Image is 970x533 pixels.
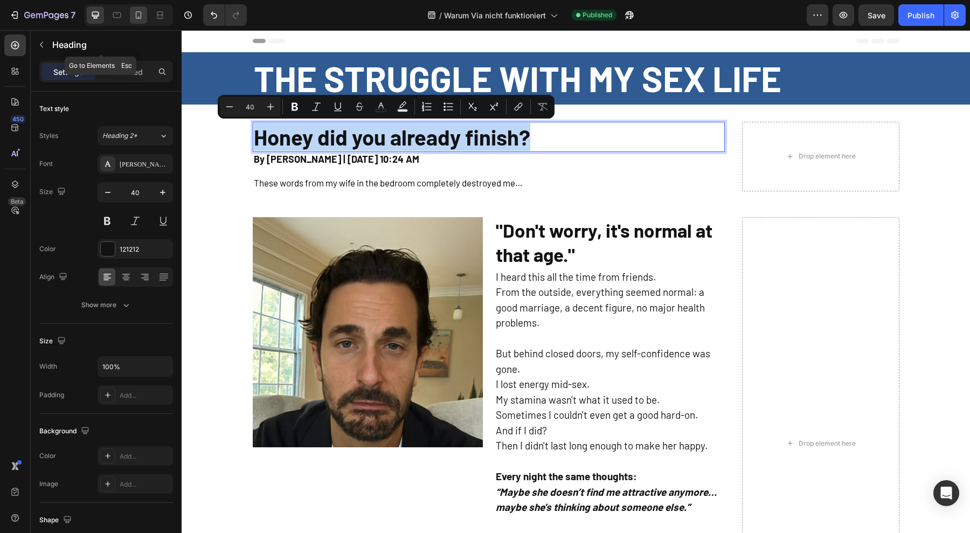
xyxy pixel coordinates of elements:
div: Size [39,185,68,199]
span: / [439,10,442,21]
p: 7 [71,9,75,22]
div: Align [39,270,70,285]
span: Heading 2* [102,131,137,141]
span: Published [583,10,612,20]
h2: "Don't worry, it's normal at that age." [313,187,543,238]
p: Advanced [106,66,143,78]
div: Open Intercom Messenger [933,480,959,506]
div: Styles [39,131,58,141]
div: Show more [81,300,131,310]
div: Color [39,451,56,461]
div: Drop element here [617,122,674,130]
div: Font [39,159,53,169]
iframe: Design area [182,30,970,533]
div: 450 [10,115,26,123]
div: Editor contextual toolbar [218,95,555,119]
p: Heading [52,38,169,51]
p: From the outside, everything seemed normal: a good marriage, a decent figure, no major health pro... [314,254,542,393]
div: 121212 [120,245,170,254]
button: Heading 2* [98,126,173,146]
button: Show more [39,295,173,315]
span: Save [868,11,885,20]
p: Settings [53,66,84,78]
strong: “Maybe she doesn’t find me attractive anymore… maybe she’s thinking about someone else.” [314,455,535,483]
input: Auto [98,357,172,376]
div: Padding [39,390,64,400]
div: Add... [120,391,170,400]
p: And if I did? Then I didn't last long enough to make her happy. [314,393,542,439]
img: gempages_568004197367153705-503a8b1c-b603-45b1-be54-90e8b483aff6.png [71,187,301,417]
button: 7 [4,4,80,26]
div: Background [39,424,92,439]
div: Beta [8,197,26,206]
div: Image [39,479,58,489]
div: Undo/Redo [203,4,247,26]
div: Add... [120,452,170,461]
div: Drop element here [617,409,674,418]
span: Warum Via nicht funktioniert [444,10,546,21]
div: Size [39,334,68,349]
div: Color [39,244,56,254]
button: Publish [898,4,944,26]
div: Text style [39,104,69,114]
strong: Every night the same thoughts: [314,440,455,452]
div: Shape [39,513,74,528]
p: I heard this all the time from friends. [314,239,542,255]
div: Add... [120,480,170,489]
button: Save [858,4,894,26]
div: Width [39,362,57,371]
div: Publish [907,10,934,21]
p: I tried everything—exercise, vitamins, less alcohol. I even took the little blue pills. [314,500,542,531]
div: [PERSON_NAME] [120,160,170,169]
